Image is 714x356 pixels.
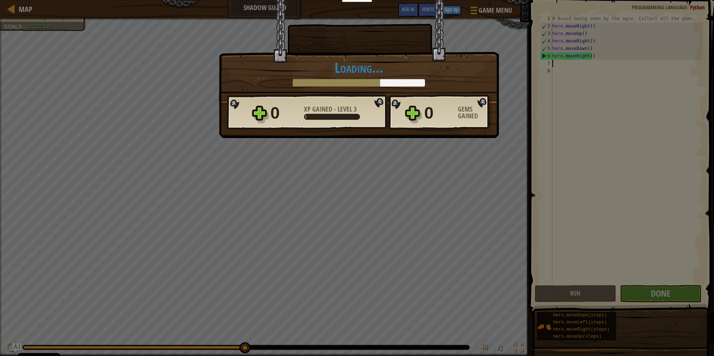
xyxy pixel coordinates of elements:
[336,104,354,114] span: Level
[458,106,491,119] div: Gems Gained
[424,101,453,125] div: 0
[270,101,299,125] div: 0
[304,104,334,114] span: XP Gained
[227,60,491,75] h1: Loading...
[354,104,357,114] span: 3
[304,106,357,113] div: -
